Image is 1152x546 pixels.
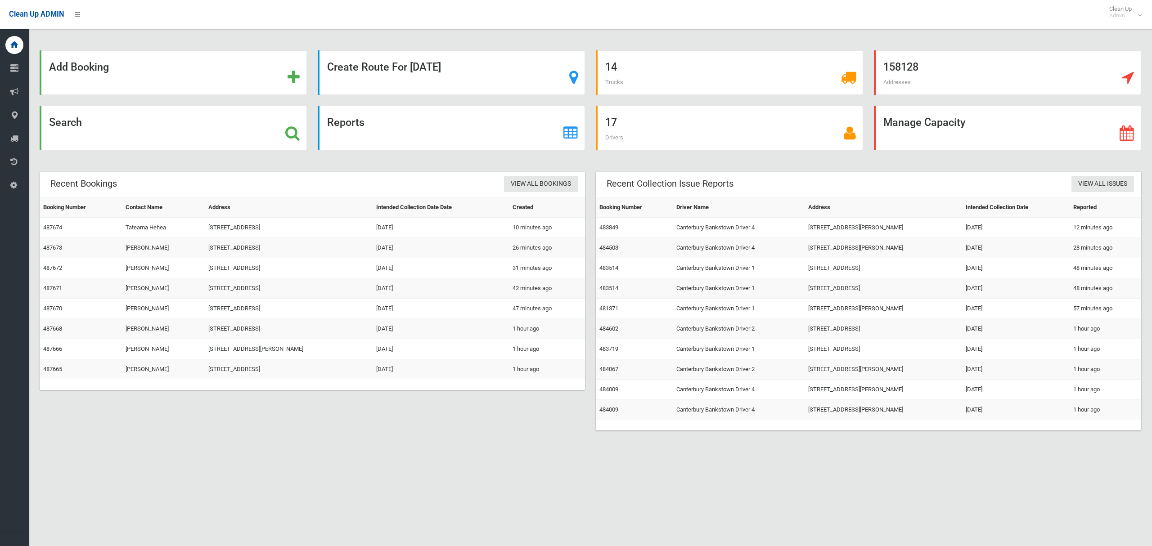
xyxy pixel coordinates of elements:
[43,224,62,231] a: 487674
[962,218,1070,238] td: [DATE]
[673,258,805,278] td: Canterbury Bankstown Driver 1
[673,218,805,238] td: Canterbury Bankstown Driver 4
[805,400,962,420] td: [STREET_ADDRESS][PERSON_NAME]
[205,258,373,278] td: [STREET_ADDRESS]
[122,339,205,359] td: [PERSON_NAME]
[1070,299,1141,319] td: 57 minutes ago
[509,359,585,380] td: 1 hour ago
[205,319,373,339] td: [STREET_ADDRESS]
[205,339,373,359] td: [STREET_ADDRESS][PERSON_NAME]
[122,197,205,218] th: Contact Name
[962,258,1070,278] td: [DATE]
[673,380,805,400] td: Canterbury Bankstown Driver 4
[122,299,205,319] td: [PERSON_NAME]
[1070,258,1141,278] td: 48 minutes ago
[599,345,618,352] a: 483719
[962,278,1070,299] td: [DATE]
[962,359,1070,380] td: [DATE]
[1070,197,1141,218] th: Reported
[673,319,805,339] td: Canterbury Bankstown Driver 2
[9,10,64,18] span: Clean Up ADMIN
[509,278,585,299] td: 42 minutes ago
[373,339,509,359] td: [DATE]
[883,116,965,129] strong: Manage Capacity
[599,325,618,332] a: 484602
[596,175,744,192] header: Recent Collection Issue Reports
[122,359,205,380] td: [PERSON_NAME]
[962,197,1070,218] th: Intended Collection Date
[43,285,62,291] a: 487671
[874,50,1141,95] a: 158128 Addresses
[1105,5,1141,19] span: Clean Up
[1070,278,1141,299] td: 48 minutes ago
[673,299,805,319] td: Canterbury Bankstown Driver 1
[509,319,585,339] td: 1 hour ago
[605,79,623,85] span: Trucks
[805,258,962,278] td: [STREET_ADDRESS]
[805,380,962,400] td: [STREET_ADDRESS][PERSON_NAME]
[43,345,62,352] a: 487666
[599,244,618,251] a: 484503
[805,238,962,258] td: [STREET_ADDRESS][PERSON_NAME]
[605,116,617,129] strong: 17
[327,61,441,73] strong: Create Route For [DATE]
[373,218,509,238] td: [DATE]
[1070,238,1141,258] td: 28 minutes ago
[1070,319,1141,339] td: 1 hour ago
[599,406,618,413] a: 484009
[205,278,373,299] td: [STREET_ADDRESS]
[205,299,373,319] td: [STREET_ADDRESS]
[962,339,1070,359] td: [DATE]
[509,238,585,258] td: 26 minutes ago
[605,134,623,141] span: Drivers
[509,258,585,278] td: 31 minutes ago
[122,278,205,299] td: [PERSON_NAME]
[1109,12,1132,19] small: Admin
[962,299,1070,319] td: [DATE]
[596,197,673,218] th: Booking Number
[673,238,805,258] td: Canterbury Bankstown Driver 4
[962,319,1070,339] td: [DATE]
[596,106,863,150] a: 17 Drivers
[122,319,205,339] td: [PERSON_NAME]
[40,175,128,192] header: Recent Bookings
[1070,218,1141,238] td: 12 minutes ago
[599,224,618,231] a: 483849
[1070,339,1141,359] td: 1 hour ago
[962,238,1070,258] td: [DATE]
[49,61,109,73] strong: Add Booking
[122,238,205,258] td: [PERSON_NAME]
[599,305,618,312] a: 481371
[805,339,962,359] td: [STREET_ADDRESS]
[805,319,962,339] td: [STREET_ADDRESS]
[205,359,373,380] td: [STREET_ADDRESS]
[599,285,618,291] a: 483514
[805,197,962,218] th: Address
[805,299,962,319] td: [STREET_ADDRESS][PERSON_NAME]
[504,176,578,192] a: View All Bookings
[43,264,62,271] a: 487672
[673,339,805,359] td: Canterbury Bankstown Driver 1
[805,278,962,299] td: [STREET_ADDRESS]
[122,218,205,238] td: Tateama Hehea
[1070,380,1141,400] td: 1 hour ago
[805,359,962,380] td: [STREET_ADDRESS][PERSON_NAME]
[883,61,918,73] strong: 158128
[596,50,863,95] a: 14 Trucks
[122,258,205,278] td: [PERSON_NAME]
[40,106,307,150] a: Search
[962,400,1070,420] td: [DATE]
[205,238,373,258] td: [STREET_ADDRESS]
[605,61,617,73] strong: 14
[318,106,585,150] a: Reports
[373,258,509,278] td: [DATE]
[509,197,585,218] th: Created
[40,50,307,95] a: Add Booking
[805,218,962,238] td: [STREET_ADDRESS][PERSON_NAME]
[43,366,62,372] a: 487665
[205,197,373,218] th: Address
[599,264,618,271] a: 483514
[874,106,1141,150] a: Manage Capacity
[373,278,509,299] td: [DATE]
[373,359,509,380] td: [DATE]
